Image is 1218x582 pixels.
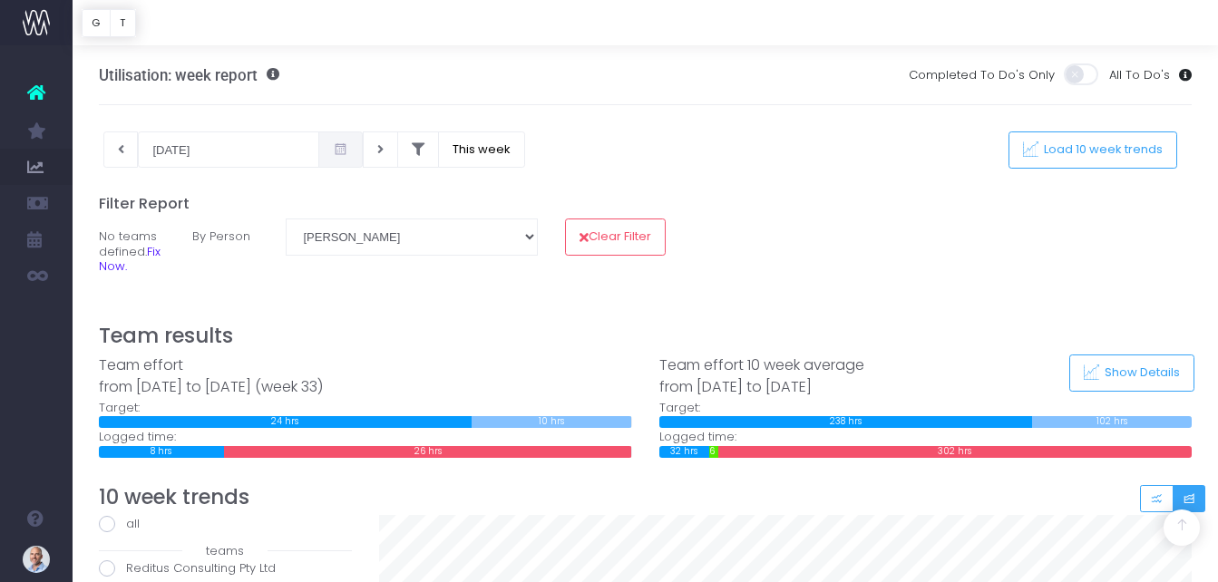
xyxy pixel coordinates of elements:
div: Team effort from [DATE] to [DATE] (week 33) [99,354,632,399]
span: Show Details [1099,365,1181,381]
span: All To Do's [1109,66,1170,84]
div: 8 hrs [99,446,224,458]
div: 6 hrs [709,446,718,458]
h3: Team results [99,324,1193,348]
button: This week [438,131,525,168]
label: all [99,515,352,533]
div: 238 hrs [659,416,1033,428]
a: Fix Now. [99,243,161,275]
h5: Filter Report [99,195,1193,213]
label: Reditus Consulting Pty Ltd [99,559,352,577]
div: 302 hrs [718,446,1193,458]
button: G [82,9,111,37]
h3: 10 week trends [99,485,1193,509]
div: 24 hrs [99,416,473,428]
div: 26 hrs [224,446,632,458]
h3: Utilisation: week report [99,66,279,84]
div: Target: Logged time: [646,354,1206,458]
button: Clear Filter [565,218,666,255]
div: 102 hrs [1032,416,1192,428]
label: By Person [179,218,272,285]
div: Vertical button group [82,9,136,37]
div: Team effort 10 week average from [DATE] to [DATE] [659,354,1193,399]
div: Small button group [1140,485,1206,513]
button: Load 10 week trends [1009,131,1177,169]
div: 10 hrs [472,416,631,428]
button: T [110,9,136,37]
span: Completed To Do's Only [909,66,1055,84]
div: 32 hrs [659,446,709,458]
label: No teams defined. [85,218,179,285]
span: Load 10 week trends [1038,142,1164,158]
span: teams [182,542,268,560]
img: images/default_profile_image.png [23,546,50,573]
div: Target: Logged time: [85,354,646,458]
